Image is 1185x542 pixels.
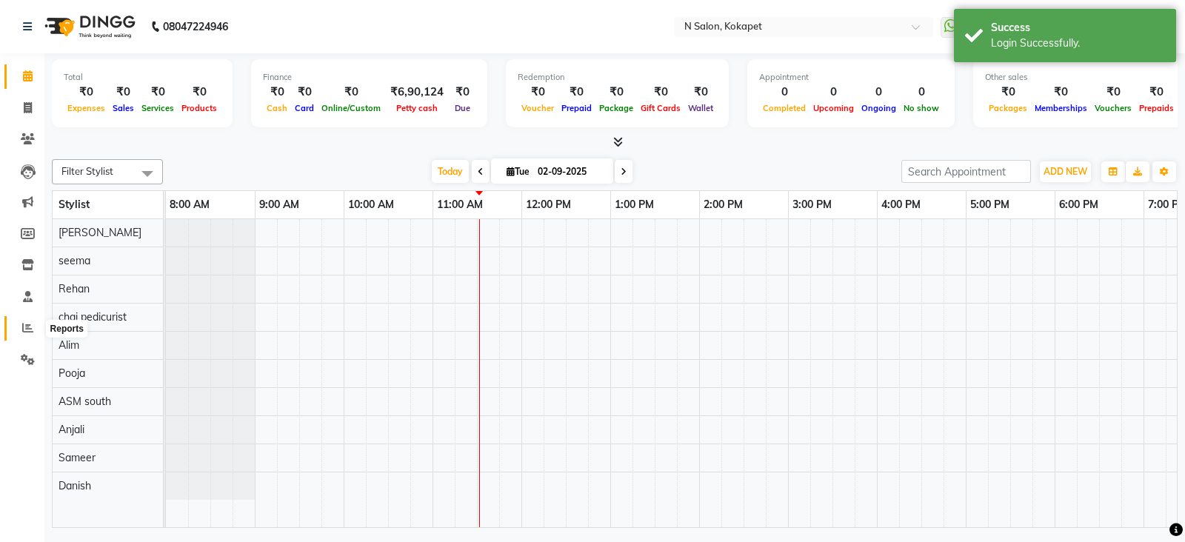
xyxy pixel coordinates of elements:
[991,20,1165,36] div: Success
[1040,161,1091,182] button: ADD NEW
[637,103,684,113] span: Gift Cards
[393,103,441,113] span: Petty cash
[900,103,943,113] span: No show
[263,103,291,113] span: Cash
[1055,194,1102,215] a: 6:00 PM
[595,84,637,101] div: ₹0
[59,282,90,295] span: Rehan
[611,194,658,215] a: 1:00 PM
[558,103,595,113] span: Prepaid
[344,194,398,215] a: 10:00 AM
[263,71,475,84] div: Finance
[518,103,558,113] span: Voucher
[318,103,384,113] span: Online/Custom
[684,84,717,101] div: ₹0
[59,451,96,464] span: Sameer
[178,103,221,113] span: Products
[518,71,717,84] div: Redemption
[138,84,178,101] div: ₹0
[858,84,900,101] div: 0
[64,71,221,84] div: Total
[1135,84,1178,101] div: ₹0
[1091,84,1135,101] div: ₹0
[61,165,113,177] span: Filter Stylist
[810,103,858,113] span: Upcoming
[59,226,141,239] span: [PERSON_NAME]
[109,103,138,113] span: Sales
[1031,103,1091,113] span: Memberships
[518,84,558,101] div: ₹0
[433,194,487,215] a: 11:00 AM
[991,36,1165,51] div: Login Successfully.
[1135,103,1178,113] span: Prepaids
[901,160,1031,183] input: Search Appointment
[166,194,213,215] a: 8:00 AM
[59,254,90,267] span: seema
[967,194,1013,215] a: 5:00 PM
[503,166,533,177] span: Tue
[432,160,469,183] span: Today
[59,338,79,352] span: Alim
[59,479,91,492] span: Danish
[138,103,178,113] span: Services
[858,103,900,113] span: Ongoing
[163,6,228,47] b: 08047224946
[109,84,138,101] div: ₹0
[450,84,475,101] div: ₹0
[1031,84,1091,101] div: ₹0
[985,84,1031,101] div: ₹0
[178,84,221,101] div: ₹0
[291,103,318,113] span: Card
[700,194,747,215] a: 2:00 PM
[759,84,810,101] div: 0
[878,194,924,215] a: 4:00 PM
[900,84,943,101] div: 0
[985,103,1031,113] span: Packages
[59,367,85,380] span: Pooja
[64,84,109,101] div: ₹0
[59,310,127,324] span: chai pedicurist
[759,103,810,113] span: Completed
[59,198,90,211] span: Stylist
[637,84,684,101] div: ₹0
[38,6,139,47] img: logo
[522,194,575,215] a: 12:00 PM
[263,84,291,101] div: ₹0
[810,84,858,101] div: 0
[256,194,303,215] a: 9:00 AM
[789,194,835,215] a: 3:00 PM
[47,320,87,338] div: Reports
[684,103,717,113] span: Wallet
[451,103,474,113] span: Due
[384,84,450,101] div: ₹6,90,124
[64,103,109,113] span: Expenses
[759,71,943,84] div: Appointment
[291,84,318,101] div: ₹0
[558,84,595,101] div: ₹0
[1091,103,1135,113] span: Vouchers
[59,423,84,436] span: Anjali
[1044,166,1087,177] span: ADD NEW
[59,395,111,408] span: ASM south
[318,84,384,101] div: ₹0
[595,103,637,113] span: Package
[533,161,607,183] input: 2025-09-02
